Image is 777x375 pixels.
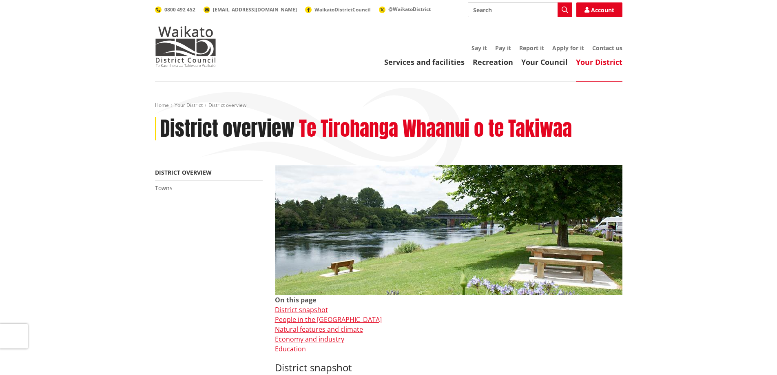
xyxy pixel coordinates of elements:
h1: District overview [160,117,294,141]
a: [EMAIL_ADDRESS][DOMAIN_NAME] [204,6,297,13]
a: @WaikatoDistrict [379,6,431,13]
img: Ngaruawahia 0015 [275,165,622,295]
a: Your District [175,102,203,109]
a: District snapshot [275,305,328,314]
a: Say it [472,44,487,52]
a: Economy and industry [275,335,344,344]
a: Pay it [495,44,511,52]
a: Apply for it [552,44,584,52]
a: Report it [519,44,544,52]
a: People in the [GEOGRAPHIC_DATA] [275,315,382,324]
a: Education [275,344,306,353]
h3: District snapshot [275,362,622,374]
h2: Te Tirohanga Whaanui o te Takiwaa [299,117,572,141]
span: [EMAIL_ADDRESS][DOMAIN_NAME] [213,6,297,13]
a: District overview [155,169,212,176]
span: WaikatoDistrictCouncil [314,6,371,13]
a: Your District [576,57,622,67]
input: Search input [468,2,572,17]
img: Waikato District Council - Te Kaunihera aa Takiwaa o Waikato [155,26,216,67]
a: WaikatoDistrictCouncil [305,6,371,13]
a: Services and facilities [384,57,465,67]
span: District overview [208,102,246,109]
a: Account [576,2,622,17]
a: Recreation [473,57,513,67]
span: @WaikatoDistrict [388,6,431,13]
a: 0800 492 452 [155,6,195,13]
a: Contact us [592,44,622,52]
a: Home [155,102,169,109]
span: 0800 492 452 [164,6,195,13]
a: Towns [155,184,173,192]
a: Natural features and climate [275,325,363,334]
nav: breadcrumb [155,102,622,109]
strong: On this page [275,295,316,304]
a: Your Council [521,57,568,67]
